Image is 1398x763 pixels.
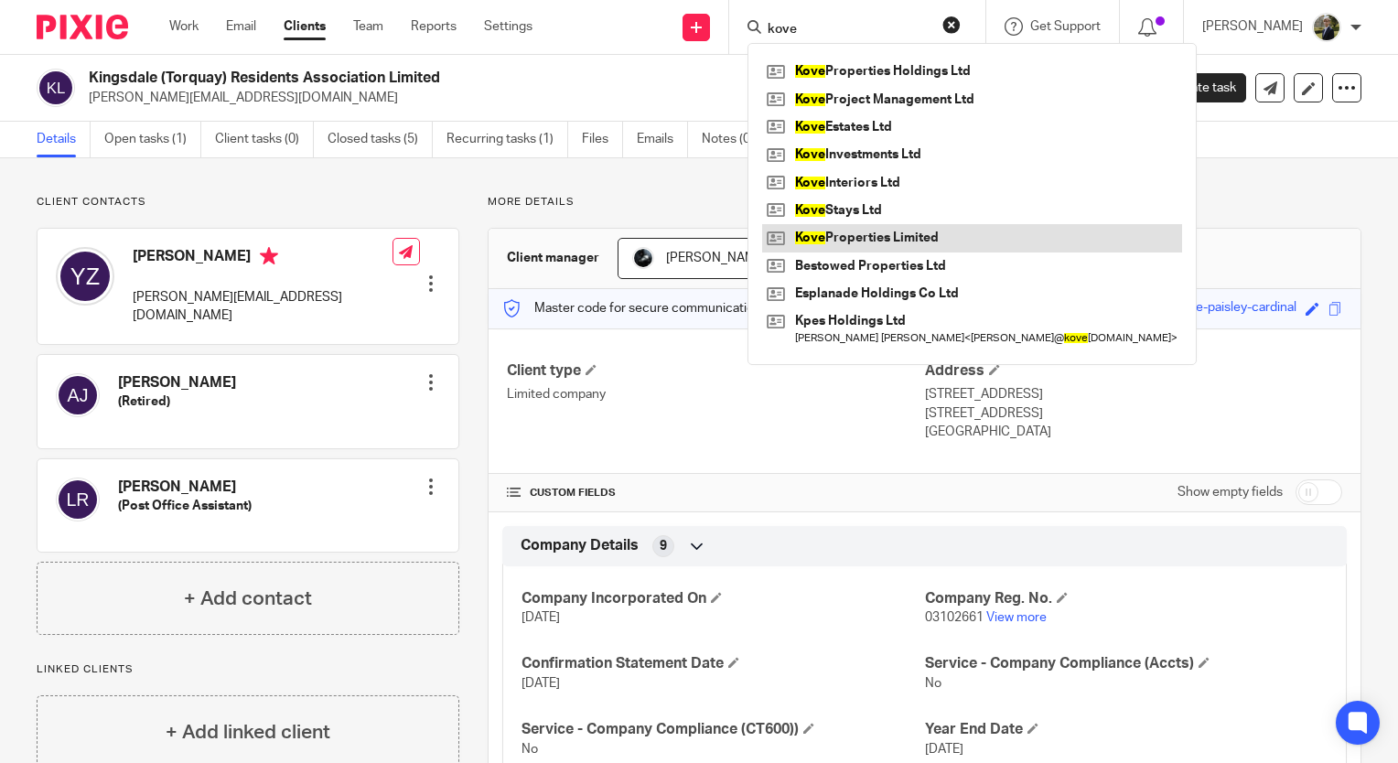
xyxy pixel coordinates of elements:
span: Get Support [1030,20,1101,33]
a: Email [226,17,256,36]
h4: + Add linked client [166,718,330,747]
span: No [925,677,941,690]
p: Client contacts [37,195,459,210]
h4: [PERSON_NAME] [118,478,252,497]
p: Limited company [507,385,924,403]
h4: Company Incorporated On [522,589,924,608]
img: svg%3E [37,69,75,107]
a: Open tasks (1) [104,122,201,157]
i: Primary [260,247,278,265]
span: 03102661 [925,611,984,624]
a: Team [353,17,383,36]
h4: Year End Date [925,720,1328,739]
a: Emails [637,122,688,157]
h5: (Retired) [118,392,236,411]
a: Work [169,17,199,36]
span: 9 [660,537,667,555]
input: Search [766,22,930,38]
h4: CUSTOM FIELDS [507,486,924,500]
img: 1000002122.jpg [632,247,654,269]
a: Files [582,122,623,157]
h2: Kingsdale (Torquay) Residents Association Limited [89,69,908,88]
h4: Company Reg. No. [925,589,1328,608]
p: [PERSON_NAME][EMAIL_ADDRESS][DOMAIN_NAME] [89,89,1113,107]
p: [PERSON_NAME][EMAIL_ADDRESS][DOMAIN_NAME] [133,288,393,326]
p: Master code for secure communications and files [502,299,818,317]
a: Closed tasks (5) [328,122,433,157]
button: Clear [942,16,961,34]
h4: + Add contact [184,585,312,613]
span: [PERSON_NAME] [666,252,767,264]
a: View more [986,611,1047,624]
h4: Service - Company Compliance (CT600)) [522,720,924,739]
h4: [PERSON_NAME] [133,247,393,270]
span: No [522,743,538,756]
a: Reports [411,17,457,36]
div: liberal-beige-paisley-cardinal [1133,298,1296,319]
h4: Service - Company Compliance (Accts) [925,654,1328,673]
p: [STREET_ADDRESS] [925,404,1342,423]
h4: Address [925,361,1342,381]
a: Recurring tasks (1) [446,122,568,157]
p: More details [488,195,1361,210]
img: Pixie [37,15,128,39]
img: svg%3E [56,373,100,417]
span: Company Details [521,536,639,555]
a: Client tasks (0) [215,122,314,157]
img: svg%3E [56,478,100,521]
a: Details [37,122,91,157]
span: [DATE] [522,611,560,624]
p: Linked clients [37,662,459,677]
h5: (Post Office Assistant) [118,497,252,515]
label: Show empty fields [1178,483,1283,501]
h4: [PERSON_NAME] [118,373,236,392]
span: [DATE] [522,677,560,690]
img: ACCOUNTING4EVERYTHING-9.jpg [1312,13,1341,42]
p: [PERSON_NAME] [1202,17,1303,36]
span: [DATE] [925,743,963,756]
a: Notes (0) [702,122,769,157]
img: svg%3E [56,247,114,306]
p: [GEOGRAPHIC_DATA] [925,423,1342,441]
h4: Client type [507,361,924,381]
h3: Client manager [507,249,599,267]
h4: Confirmation Statement Date [522,654,924,673]
a: Clients [284,17,326,36]
a: Settings [484,17,532,36]
p: [STREET_ADDRESS] [925,385,1342,403]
